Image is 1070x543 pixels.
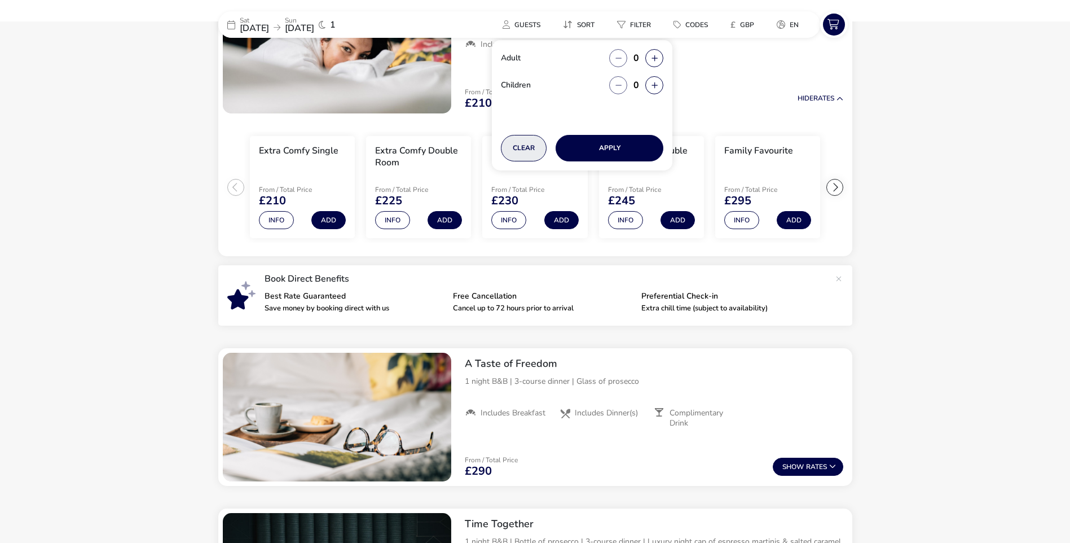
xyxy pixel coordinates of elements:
[223,353,451,481] swiper-slide: 1 / 1
[285,17,314,24] p: Sun
[768,16,808,33] button: en
[481,40,545,50] span: Includes Breakfast
[259,145,338,157] h3: Extra Comfy Single
[724,186,804,193] p: From / Total Price
[465,457,518,463] p: From / Total Price
[661,211,695,229] button: Add
[730,19,736,30] i: £
[777,211,811,229] button: Add
[501,135,547,161] button: Clear
[664,16,721,33] naf-pibe-menu-bar-item: Codes
[259,186,339,193] p: From / Total Price
[265,305,444,312] p: Save money by booking direct with us
[477,132,593,243] swiper-slide: 3 / 8
[375,211,410,229] button: Info
[465,375,843,387] p: 1 night B&B | 3-course dinner | Glass of prosecco
[721,16,763,33] button: £GBP
[724,145,793,157] h3: Family Favourite
[375,186,455,193] p: From / Total Price
[721,16,768,33] naf-pibe-menu-bar-item: £GBP
[311,211,346,229] button: Add
[608,16,660,33] button: Filter
[465,98,492,109] span: £210
[773,458,843,476] button: ShowRates
[453,292,632,300] p: Free Cancellation
[465,466,492,477] span: £290
[491,186,571,193] p: From / Total Price
[593,132,710,243] swiper-slide: 4 / 8
[240,22,269,34] span: [DATE]
[798,94,813,103] span: Hide
[244,132,360,243] swiper-slide: 1 / 8
[577,20,595,29] span: Sort
[360,132,477,243] swiper-slide: 2 / 8
[375,145,462,169] h3: Extra Comfy Double Room
[608,16,664,33] naf-pibe-menu-bar-item: Filter
[641,305,821,312] p: Extra chill time (subject to availability)
[494,16,549,33] button: Guests
[494,16,554,33] naf-pibe-menu-bar-item: Guests
[428,211,462,229] button: Add
[575,408,638,418] span: Includes Dinner(s)
[465,518,843,531] h2: Time Together
[453,305,632,312] p: Cancel up to 72 hours prior to arrival
[798,95,843,102] button: HideRates
[375,195,402,207] span: £225
[554,16,604,33] button: Sort
[826,132,942,243] swiper-slide: 6 / 8
[556,135,663,161] button: Apply
[685,20,708,29] span: Codes
[330,20,336,29] span: 1
[491,195,518,207] span: £230
[259,211,294,229] button: Info
[544,211,579,229] button: Add
[456,348,852,437] div: A Taste of Freedom1 night B&B | 3-course dinner | Glass of proseccoIncludes BreakfastIncludes Din...
[724,195,751,207] span: £295
[641,292,821,300] p: Preferential Check-in
[491,211,526,229] button: Info
[465,89,518,95] p: From / Total Price
[630,20,651,29] span: Filter
[501,54,530,62] label: Adult
[481,408,545,418] span: Includes Breakfast
[608,186,688,193] p: From / Total Price
[790,20,799,29] span: en
[768,16,812,33] naf-pibe-menu-bar-item: en
[491,145,567,157] h3: Luxury Loft Single
[554,16,608,33] naf-pibe-menu-bar-item: Sort
[608,211,643,229] button: Info
[265,292,444,300] p: Best Rate Guaranteed
[710,132,826,243] swiper-slide: 5 / 8
[664,16,717,33] button: Codes
[670,408,739,428] span: Complimentary Drink
[285,22,314,34] span: [DATE]
[514,20,540,29] span: Guests
[740,20,754,29] span: GBP
[265,274,830,283] p: Book Direct Benefits
[218,11,388,38] div: Sat[DATE]Sun[DATE]1
[608,195,635,207] span: £245
[782,463,806,471] span: Show
[465,357,843,370] h2: A Taste of Freedom
[240,17,269,24] p: Sat
[724,211,759,229] button: Info
[501,81,540,89] label: Children
[259,195,286,207] span: £210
